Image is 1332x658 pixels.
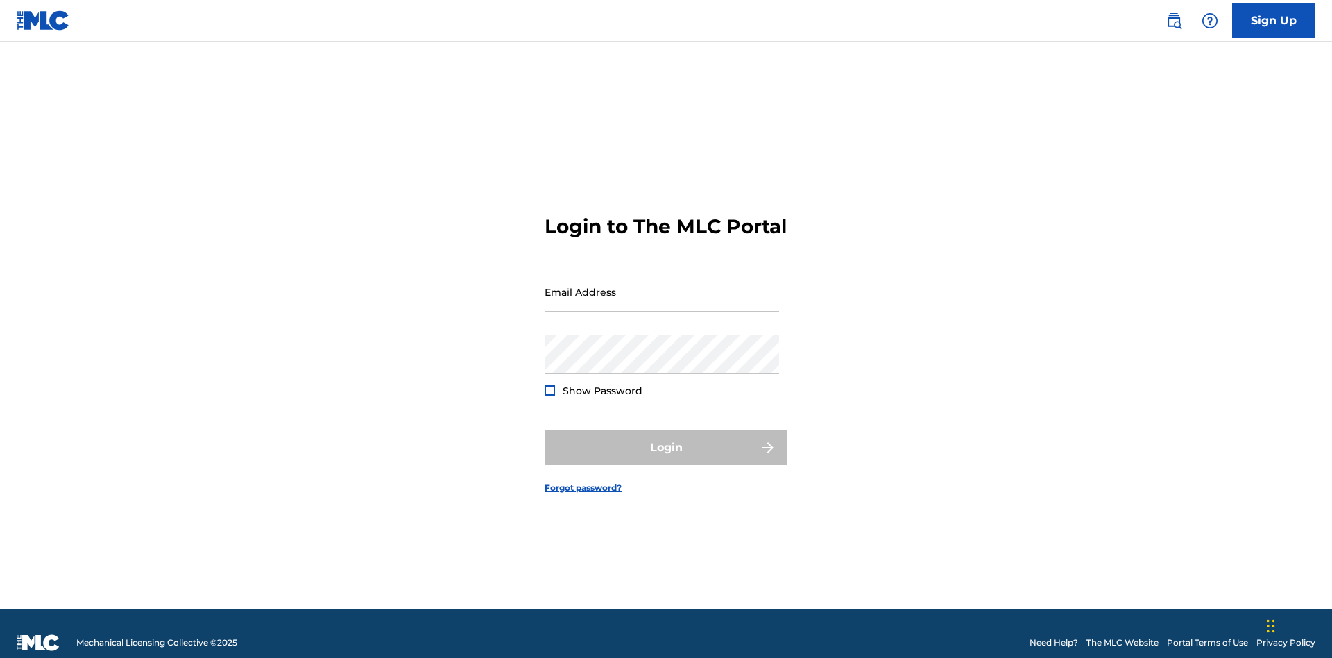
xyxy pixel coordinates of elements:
[17,10,70,31] img: MLC Logo
[1232,3,1315,38] a: Sign Up
[545,482,622,494] a: Forgot password?
[1165,12,1182,29] img: search
[1263,591,1332,658] iframe: Chat Widget
[1202,12,1218,29] img: help
[545,214,787,239] h3: Login to The MLC Portal
[76,636,237,649] span: Mechanical Licensing Collective © 2025
[1256,636,1315,649] a: Privacy Policy
[1030,636,1078,649] a: Need Help?
[1267,605,1275,647] div: Drag
[563,385,642,397] span: Show Password
[1160,7,1188,35] a: Public Search
[1086,636,1159,649] a: The MLC Website
[17,634,60,651] img: logo
[1167,636,1248,649] a: Portal Terms of Use
[1196,7,1224,35] div: Help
